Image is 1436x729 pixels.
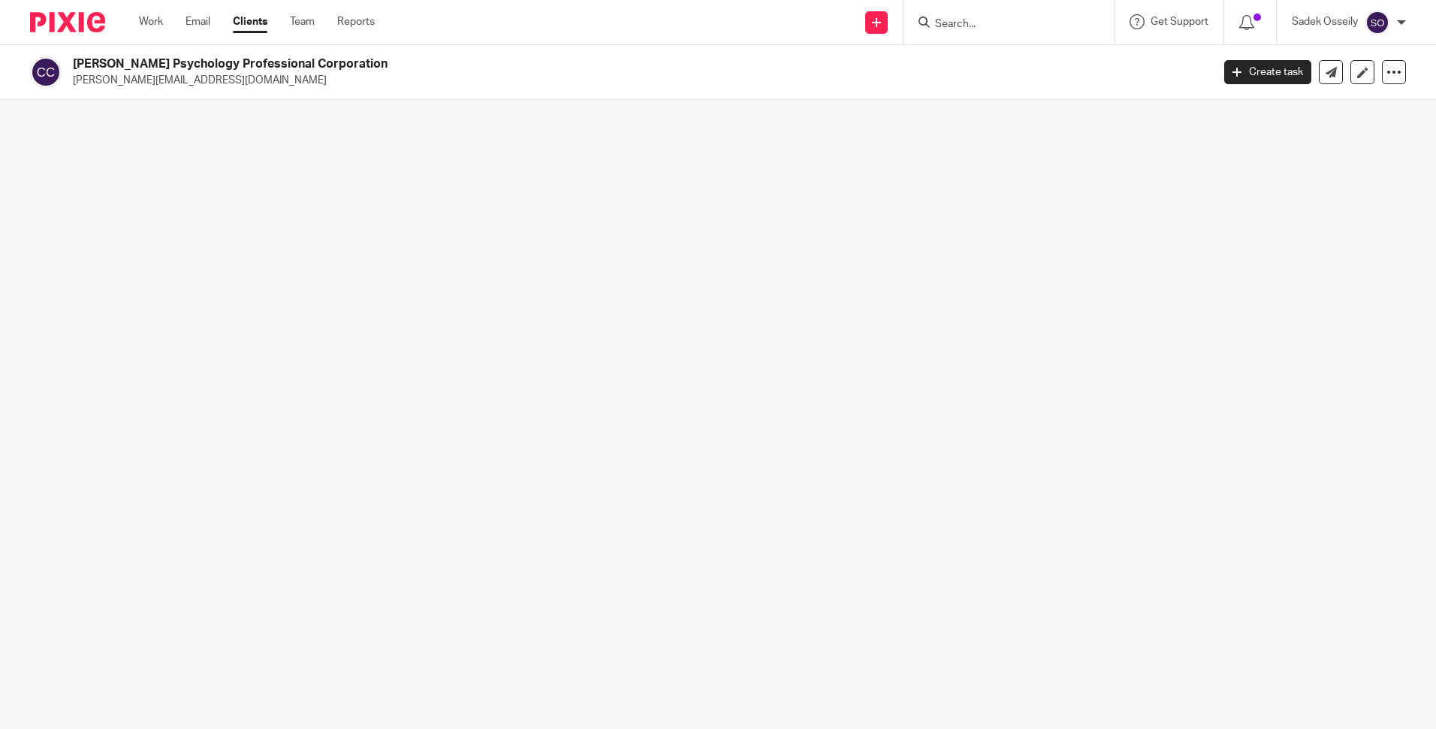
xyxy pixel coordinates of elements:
a: Work [139,14,163,29]
h2: [PERSON_NAME] Psychology Professional Corporation [73,56,976,72]
a: Email [186,14,210,29]
img: svg%3E [1365,11,1389,35]
a: Clients [233,14,267,29]
a: Create task [1224,60,1311,84]
a: Team [290,14,315,29]
span: Get Support [1151,17,1208,27]
input: Search [934,18,1069,32]
img: Pixie [30,12,105,32]
img: svg%3E [30,56,62,88]
p: [PERSON_NAME][EMAIL_ADDRESS][DOMAIN_NAME] [73,73,1202,88]
p: Sadek Osseily [1292,14,1358,29]
a: Reports [337,14,375,29]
